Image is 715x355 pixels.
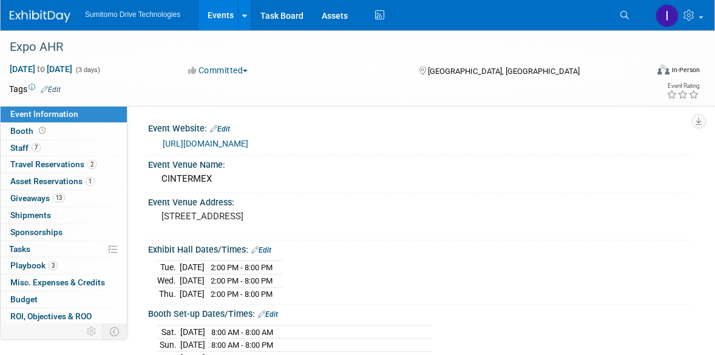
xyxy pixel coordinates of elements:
a: Booth [1,123,127,139]
span: Playbook [10,260,58,270]
span: (3 days) [75,66,100,74]
a: Edit [210,125,230,133]
span: 2:00 PM - 8:00 PM [211,276,273,285]
td: Sun. [157,339,180,352]
div: In-Person [671,65,700,75]
span: Sponsorships [10,227,63,237]
div: Event Rating [666,83,699,89]
span: 8:00 AM - 8:00 PM [211,340,273,350]
span: Event Information [10,109,78,119]
a: Event Information [1,106,127,122]
span: Booth [10,126,48,136]
div: Event Venue Address: [148,193,691,208]
span: to [35,64,47,74]
span: 7 [32,143,41,152]
span: 3 [49,261,58,270]
a: Staff7 [1,140,127,156]
div: Event Venue Name: [148,156,691,171]
img: Iram Rincón [656,4,679,27]
td: Toggle Event Tabs [103,323,127,339]
span: Tasks [9,244,30,254]
div: Exhibit Hall Dates/Times: [148,241,691,256]
a: Playbook3 [1,257,127,274]
a: Edit [258,310,278,319]
td: Tue. [157,261,180,274]
span: Asset Reservations [10,176,95,186]
a: ROI, Objectives & ROO [1,308,127,325]
span: 2:00 PM - 8:00 PM [211,290,273,299]
pre: [STREET_ADDRESS] [161,211,361,222]
img: ExhibitDay [10,10,70,22]
td: Sat. [157,325,180,339]
a: Edit [251,246,271,254]
span: ROI, Objectives & ROO [10,311,92,321]
span: 2:00 PM - 8:00 PM [211,263,273,272]
a: Sponsorships [1,224,127,241]
a: Edit [41,85,61,94]
td: [DATE] [180,325,205,339]
span: 8:00 AM - 8:00 AM [211,328,273,337]
span: [DATE] [DATE] [9,64,73,75]
span: [GEOGRAPHIC_DATA], [GEOGRAPHIC_DATA] [428,67,580,76]
div: Expo AHR [5,36,632,58]
td: Thu. [157,287,180,300]
td: [DATE] [180,274,205,288]
div: Event Format [592,63,700,81]
span: Sumitomo Drive Technologies [85,10,180,19]
span: Misc. Expenses & Credits [10,277,105,287]
span: 13 [53,193,65,202]
img: Format-Inperson.png [657,65,669,75]
span: 2 [87,160,97,169]
div: CINTERMEX [157,170,682,188]
span: Giveaways [10,193,65,203]
td: Wed. [157,274,180,288]
a: Misc. Expenses & Credits [1,274,127,291]
div: Booth Set-up Dates/Times: [148,305,691,320]
a: Budget [1,291,127,308]
a: Asset Reservations1 [1,173,127,190]
span: Travel Reservations [10,159,97,169]
a: Giveaways13 [1,190,127,207]
td: [DATE] [180,339,205,352]
a: Tasks [1,241,127,257]
span: 1 [86,177,95,186]
a: Shipments [1,207,127,224]
span: Booth not reserved yet [36,126,48,135]
div: Event Website: [148,119,691,135]
td: [DATE] [180,287,205,300]
span: Staff [10,143,41,153]
span: Budget [10,294,38,304]
a: Travel Reservations2 [1,156,127,173]
td: Tags [9,83,61,95]
span: Shipments [10,210,51,220]
button: Committed [184,64,252,76]
td: [DATE] [180,261,205,274]
a: [URL][DOMAIN_NAME] [163,139,248,148]
td: Personalize Event Tab Strip [81,323,103,339]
